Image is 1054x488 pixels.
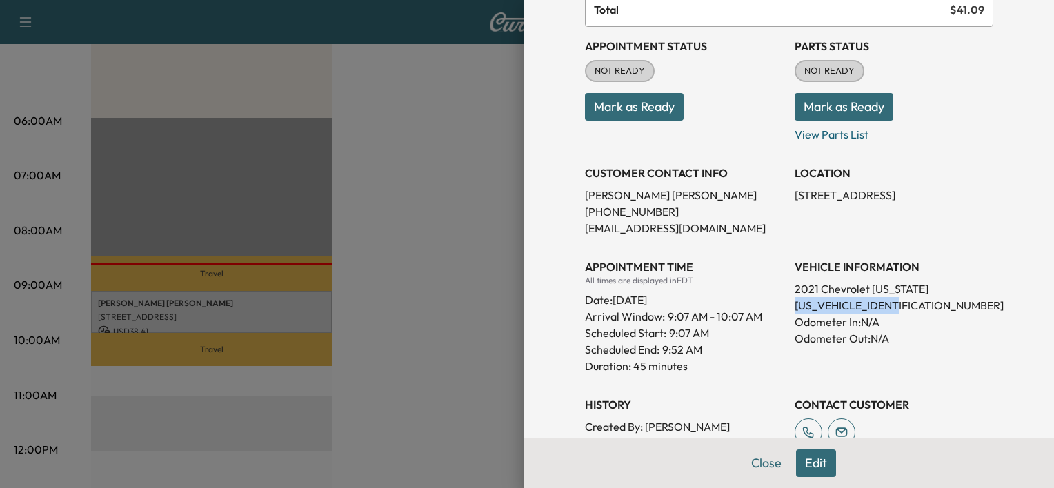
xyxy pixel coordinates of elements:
h3: Parts Status [795,38,993,54]
div: All times are displayed in EDT [585,275,784,286]
p: Created At : [DATE] 11:29:24 AM [585,435,784,451]
h3: VEHICLE INFORMATION [795,258,993,275]
span: $ 41.09 [950,1,984,18]
p: 9:52 AM [662,341,702,358]
p: [PERSON_NAME] [PERSON_NAME] [585,187,784,203]
p: View Parts List [795,121,993,143]
p: [EMAIL_ADDRESS][DOMAIN_NAME] [585,220,784,236]
p: 9:07 AM [669,325,709,341]
p: Scheduled Start: [585,325,666,341]
p: 2021 Chevrolet [US_STATE] [795,281,993,297]
p: Odometer In: N/A [795,314,993,330]
button: Close [742,449,790,477]
div: Date: [DATE] [585,286,784,308]
p: Duration: 45 minutes [585,358,784,374]
p: [STREET_ADDRESS] [795,187,993,203]
p: Odometer Out: N/A [795,330,993,347]
button: Mark as Ready [585,93,684,121]
h3: Appointment Status [585,38,784,54]
p: Arrival Window: [585,308,784,325]
span: NOT READY [586,64,653,78]
h3: APPOINTMENT TIME [585,258,784,275]
button: Mark as Ready [795,93,893,121]
span: Total [594,1,950,18]
h3: CONTACT CUSTOMER [795,396,993,413]
span: NOT READY [796,64,863,78]
p: [PHONE_NUMBER] [585,203,784,220]
p: [US_VEHICLE_IDENTIFICATION_NUMBER] [795,297,993,314]
button: Edit [796,449,836,477]
p: Scheduled End: [585,341,659,358]
span: 9:07 AM - 10:07 AM [668,308,762,325]
p: Created By : [PERSON_NAME] [585,418,784,435]
h3: LOCATION [795,165,993,181]
h3: CUSTOMER CONTACT INFO [585,165,784,181]
h3: History [585,396,784,413]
